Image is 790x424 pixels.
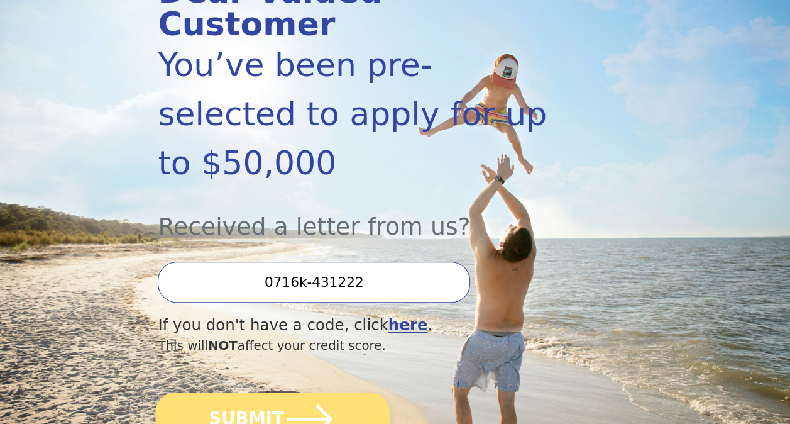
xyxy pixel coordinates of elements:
[158,337,561,355] div: This will affect your credit score.
[158,314,561,337] div: If you don't have a code, click .
[208,338,238,353] span: NOT
[158,262,470,303] input: Enter your Offer Code:
[388,316,428,334] a: here
[158,187,561,245] div: Received a letter from us?
[158,40,561,187] div: You’ve been pre-selected to apply for up to $50,000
